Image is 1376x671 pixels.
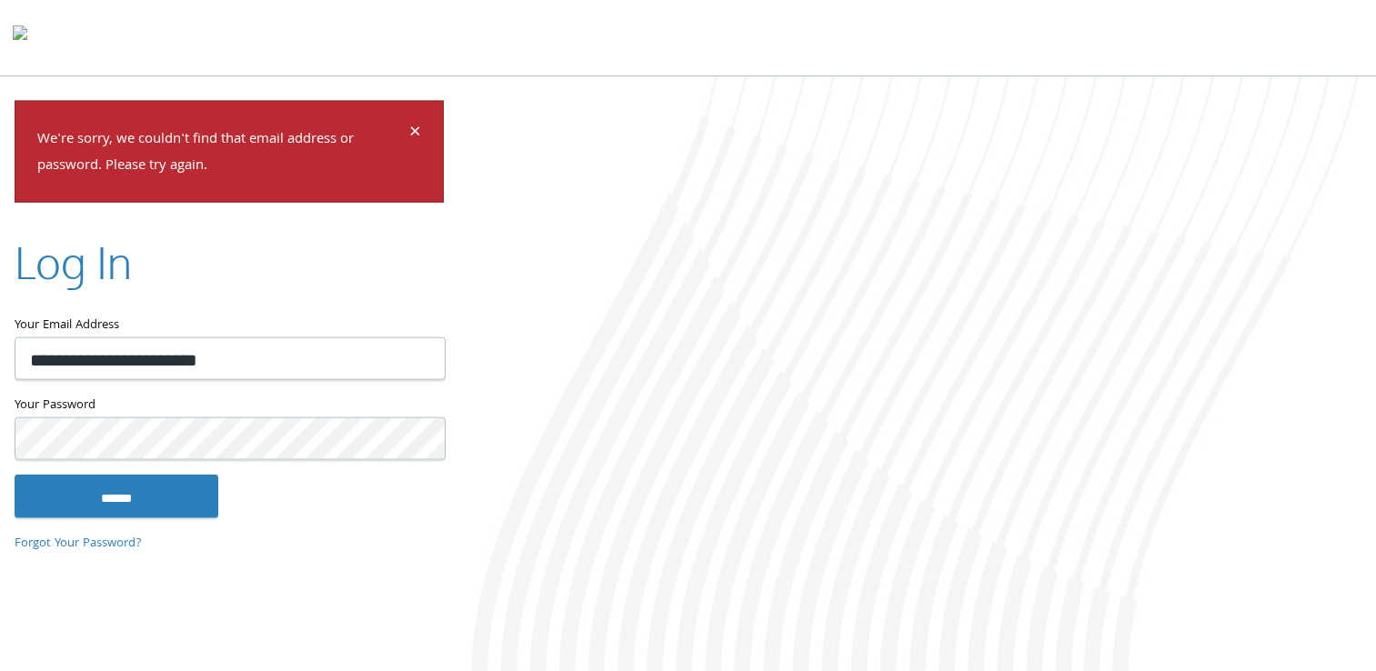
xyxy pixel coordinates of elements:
[409,116,421,152] span: ×
[15,231,132,292] h2: Log In
[15,534,142,554] a: Forgot Your Password?
[37,127,407,180] p: We're sorry, we couldn't find that email address or password. Please try again.
[15,394,444,416] label: Your Password
[409,124,421,145] button: Dismiss alert
[13,19,27,55] img: todyl-logo-dark.svg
